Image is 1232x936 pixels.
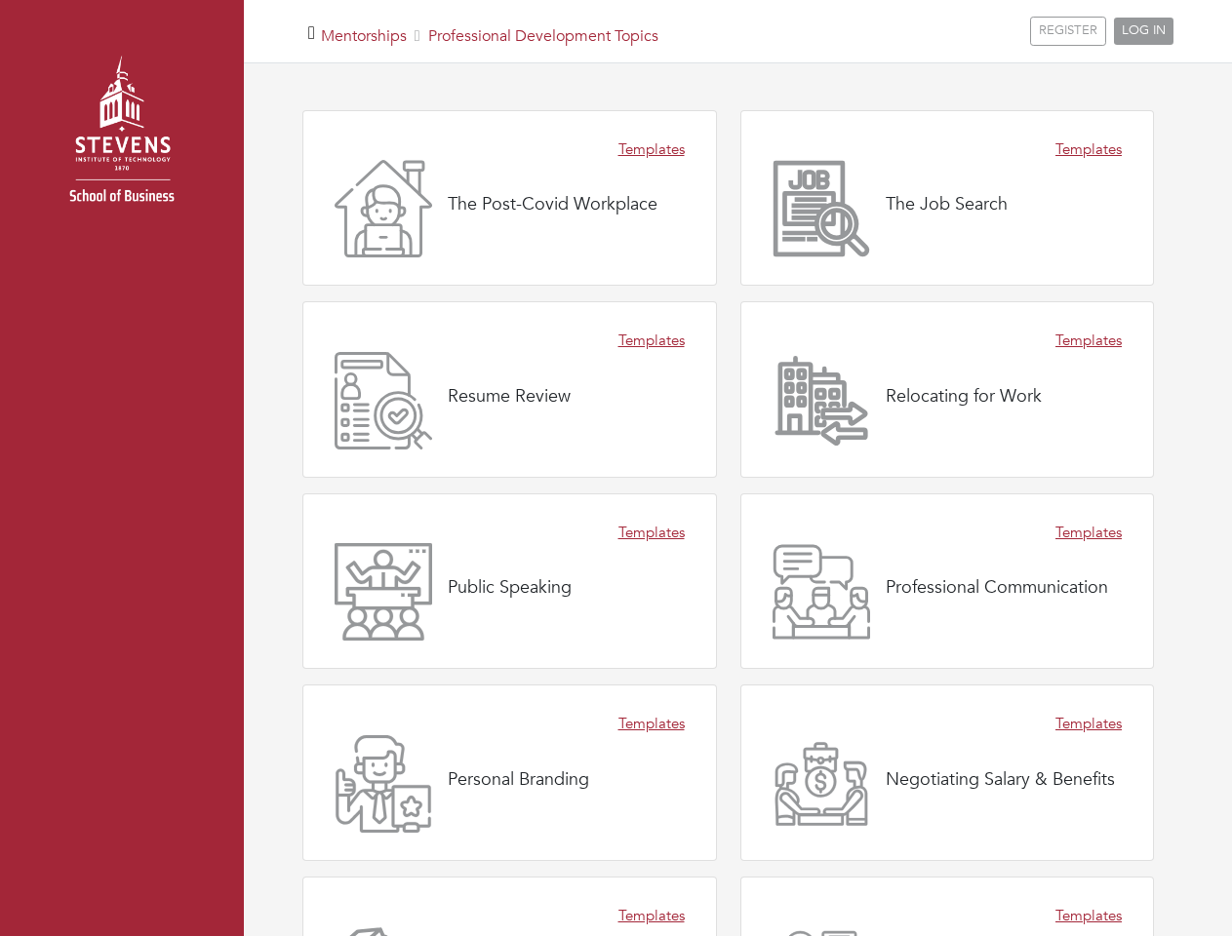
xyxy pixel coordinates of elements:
h4: Public Speaking [448,577,572,599]
h4: The Job Search [886,194,1008,215]
h4: Professional Communication [886,577,1108,599]
a: Templates [1055,905,1122,927]
a: REGISTER [1030,17,1106,46]
a: Templates [1055,138,1122,161]
a: Templates [1055,713,1122,735]
a: Mentorships [321,25,407,47]
h4: Negotiating Salary & Benefits [886,769,1115,791]
a: LOG IN [1114,18,1173,45]
a: Templates [618,330,685,352]
a: Templates [618,138,685,161]
h4: Resume Review [448,386,571,408]
a: Templates [618,905,685,927]
a: Templates [1055,522,1122,544]
h4: The Post-Covid Workplace [448,194,657,215]
a: Templates [618,713,685,735]
a: Templates [618,522,685,544]
img: stevens_logo.png [20,34,224,239]
h4: Personal Branding [448,769,589,791]
a: Templates [1055,330,1122,352]
a: Professional Development Topics [428,25,658,47]
h4: Relocating for Work [886,386,1042,408]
